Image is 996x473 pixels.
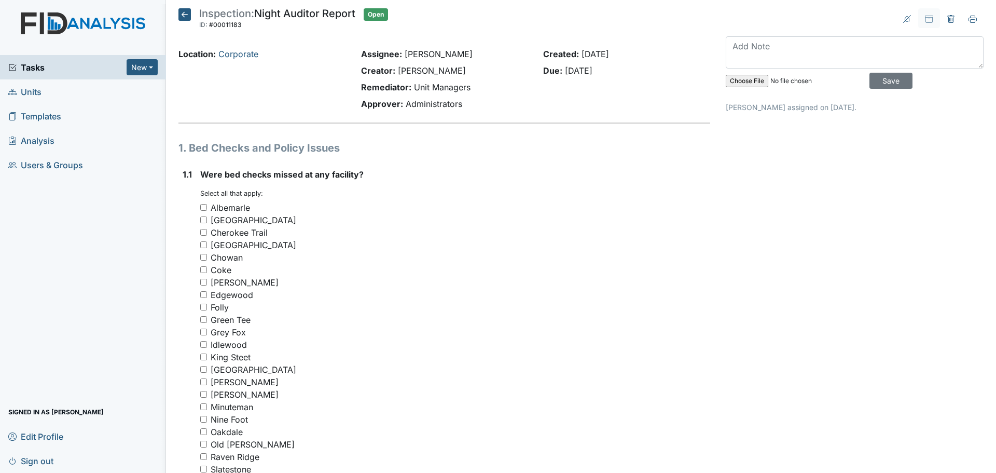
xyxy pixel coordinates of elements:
input: Nine Foot [200,416,207,423]
span: Templates [8,108,61,124]
strong: Location: [178,49,216,59]
strong: Creator: [361,65,395,76]
div: [PERSON_NAME] [211,276,279,289]
div: [PERSON_NAME] [211,388,279,401]
button: New [127,59,158,75]
span: Edit Profile [8,428,63,444]
div: Chowan [211,251,243,264]
input: [GEOGRAPHIC_DATA] [200,366,207,373]
div: [GEOGRAPHIC_DATA] [211,239,296,251]
input: Edgewood [200,291,207,298]
input: Raven Ridge [200,453,207,460]
strong: Remediator: [361,82,411,92]
span: #00011183 [209,21,242,29]
span: Signed in as [PERSON_NAME] [8,404,104,420]
div: Folly [211,301,229,314]
input: Chowan [200,254,207,261]
input: Idlewood [200,341,207,348]
input: [PERSON_NAME] [200,279,207,286]
input: Coke [200,266,207,273]
a: Tasks [8,61,127,74]
span: Open [364,8,388,21]
strong: Due: [543,65,562,76]
input: Cherokee Trail [200,229,207,236]
input: King Steet [200,354,207,360]
input: Slatestone [200,466,207,472]
input: Albemarle [200,204,207,211]
span: [PERSON_NAME] [405,49,473,59]
div: Cherokee Trail [211,226,268,239]
input: [GEOGRAPHIC_DATA] [200,241,207,248]
div: Raven Ridge [211,451,259,463]
span: [DATE] [582,49,609,59]
span: [DATE] [565,65,592,76]
input: Folly [200,304,207,310]
span: Sign out [8,453,53,469]
span: Inspection: [199,7,254,20]
input: Old [PERSON_NAME] [200,441,207,448]
div: Albemarle [211,201,250,214]
div: Edgewood [211,289,253,301]
div: Nine Foot [211,413,248,426]
span: ID: [199,21,208,29]
div: Coke [211,264,231,276]
input: Minuteman [200,403,207,410]
div: Night Auditor Report [199,8,355,31]
div: [GEOGRAPHIC_DATA] [211,363,296,376]
label: 1.1 [183,168,192,181]
div: Idlewood [211,339,247,351]
span: Units [8,84,41,100]
div: [GEOGRAPHIC_DATA] [211,214,296,226]
div: [PERSON_NAME] [211,376,279,388]
span: [PERSON_NAME] [398,65,466,76]
strong: Approver: [361,99,403,109]
input: [PERSON_NAME] [200,391,207,398]
div: Grey Fox [211,326,246,339]
input: Oakdale [200,428,207,435]
p: [PERSON_NAME] assigned on [DATE]. [726,102,984,113]
div: Green Tee [211,314,251,326]
input: [GEOGRAPHIC_DATA] [200,217,207,223]
span: Were bed checks missed at any facility? [200,169,364,180]
h1: 1. Bed Checks and Policy Issues [178,140,710,156]
input: Green Tee [200,316,207,323]
a: Corporate [218,49,258,59]
input: Grey Fox [200,329,207,335]
strong: Created: [543,49,579,59]
strong: Assignee: [361,49,402,59]
input: Save [869,73,912,89]
span: Users & Groups [8,157,83,173]
small: Select all that apply: [200,190,263,197]
span: Analysis [8,132,54,148]
div: Old [PERSON_NAME] [211,438,295,451]
div: King Steet [211,351,251,363]
div: Oakdale [211,426,243,438]
span: Unit Managers [414,82,471,92]
div: Minuteman [211,401,253,413]
input: [PERSON_NAME] [200,379,207,385]
span: Administrators [406,99,462,109]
